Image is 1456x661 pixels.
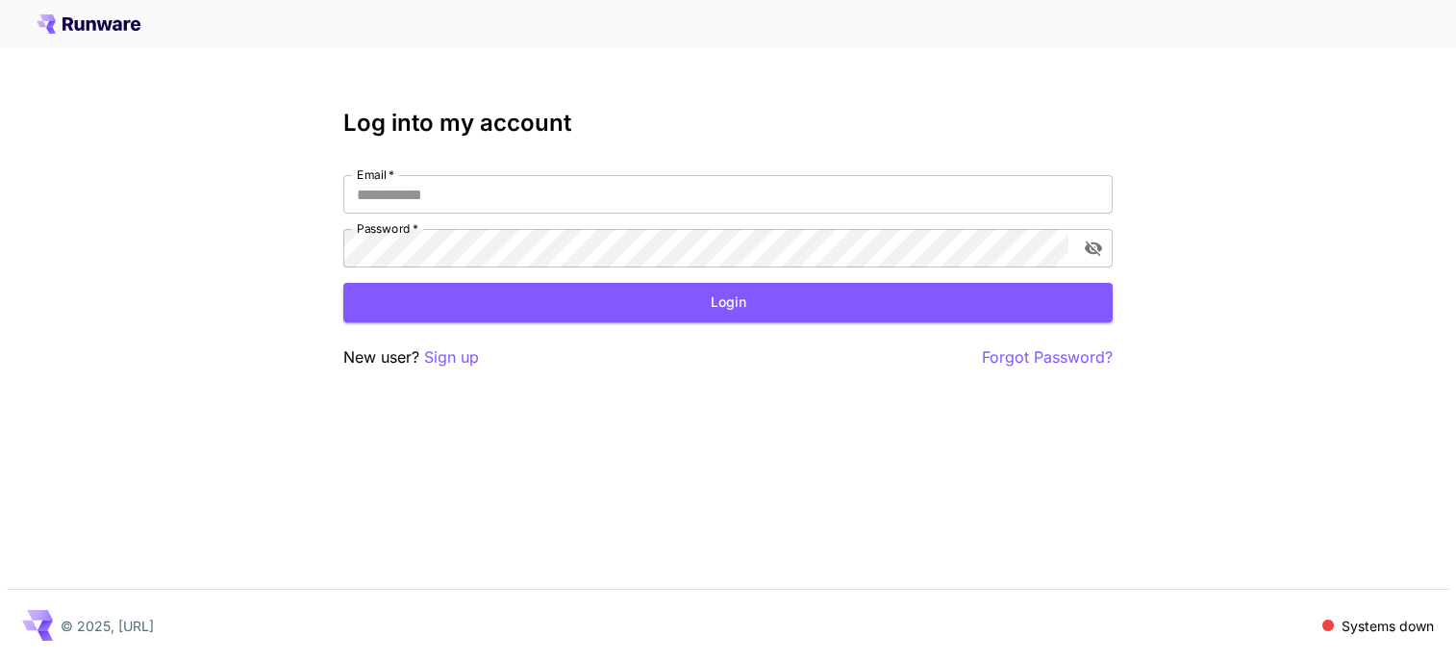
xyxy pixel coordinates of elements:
[424,345,479,369] button: Sign up
[357,166,394,183] label: Email
[343,110,1113,137] h3: Log into my account
[343,345,479,369] p: New user?
[982,345,1113,369] button: Forgot Password?
[343,283,1113,322] button: Login
[357,220,418,237] label: Password
[61,616,154,636] p: © 2025, [URL]
[1076,231,1111,266] button: toggle password visibility
[1342,616,1434,636] p: Systems down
